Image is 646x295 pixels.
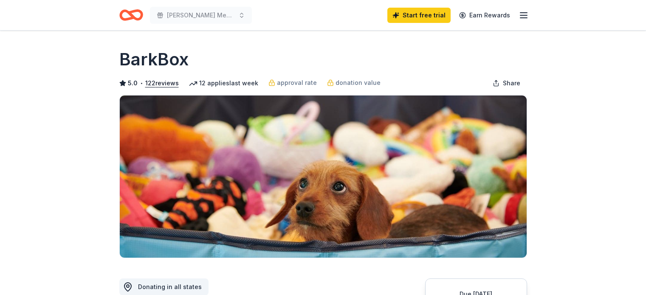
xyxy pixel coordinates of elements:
img: Image for BarkBox [120,96,527,258]
span: Share [503,78,520,88]
span: Donating in all states [138,283,202,290]
span: [PERSON_NAME] Memorial Fund Raiser [167,10,235,20]
a: Start free trial [387,8,451,23]
button: [PERSON_NAME] Memorial Fund Raiser [150,7,252,24]
a: approval rate [268,78,317,88]
span: approval rate [277,78,317,88]
h1: BarkBox [119,48,189,71]
div: 12 applies last week [189,78,258,88]
button: Share [486,75,527,92]
a: Home [119,5,143,25]
span: • [140,80,143,87]
span: donation value [336,78,381,88]
span: 5.0 [128,78,138,88]
button: 122reviews [145,78,179,88]
a: Earn Rewards [454,8,515,23]
a: donation value [327,78,381,88]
